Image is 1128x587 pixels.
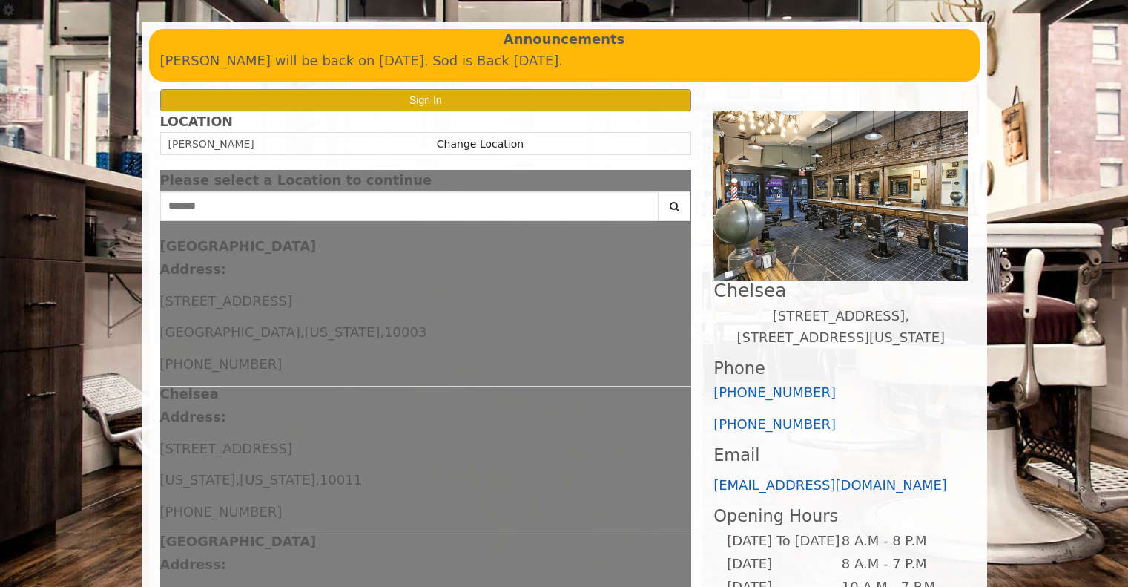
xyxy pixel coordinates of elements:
a: Change Location [437,138,524,150]
span: [US_STATE] [304,324,380,340]
b: [GEOGRAPHIC_DATA] [160,534,317,549]
span: [US_STATE] [240,472,315,488]
h3: Opening Hours [713,507,968,525]
b: Chelsea [160,386,219,401]
b: Address: [160,409,226,424]
span: , [300,324,305,340]
h3: Email [713,446,968,465]
span: , [315,472,320,488]
span: , [235,472,240,488]
span: [GEOGRAPHIC_DATA] [160,324,300,340]
span: [US_STATE] [160,472,236,488]
td: 8 A.M - 8 P.M [841,530,956,553]
td: [DATE] [726,553,840,576]
p: [STREET_ADDRESS],[STREET_ADDRESS][US_STATE] [713,306,968,349]
span: [STREET_ADDRESS] [160,441,292,456]
button: Sign In [160,89,692,111]
td: [DATE] To [DATE] [726,530,840,553]
span: [PHONE_NUMBER] [160,504,283,519]
span: Please select a Location to continue [160,172,432,188]
i: Search button [666,201,683,211]
b: Address: [160,261,226,277]
button: close dialog [669,176,691,186]
span: 10003 [384,324,426,340]
span: 10011 [320,472,362,488]
a: [PHONE_NUMBER] [713,416,836,432]
h3: Phone [713,359,968,378]
b: LOCATION [160,114,233,129]
span: , [380,324,384,340]
span: [PERSON_NAME] [168,138,254,150]
input: Search Center [160,191,659,221]
a: [EMAIL_ADDRESS][DOMAIN_NAME] [713,477,947,493]
div: Center Select [160,191,692,229]
a: [PHONE_NUMBER] [713,384,836,400]
span: [PHONE_NUMBER] [160,356,283,372]
p: [PERSON_NAME] will be back on [DATE]. Sod is Back [DATE]. [160,50,969,72]
span: [STREET_ADDRESS] [160,293,292,309]
td: 8 A.M - 7 P.M [841,553,956,576]
b: Announcements [504,29,625,50]
h2: Chelsea [713,281,968,301]
b: Address: [160,557,226,572]
b: [GEOGRAPHIC_DATA] [160,238,317,254]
